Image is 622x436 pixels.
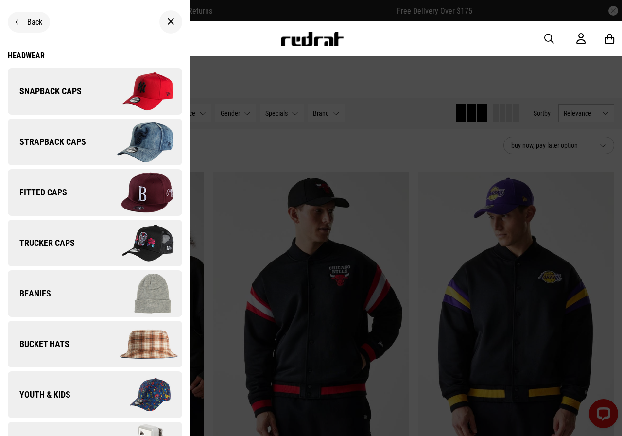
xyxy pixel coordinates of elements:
img: Company [95,320,182,368]
img: Company [95,67,182,116]
img: Company [95,168,182,217]
a: Headwear [8,51,182,60]
span: Youth & Kids [8,389,70,401]
span: Back [27,17,42,27]
a: Trucker Caps Company [8,220,182,266]
img: Company [95,269,182,318]
a: Beanies Company [8,270,182,317]
span: Snapback Caps [8,86,82,97]
img: Company [95,118,182,166]
img: Company [95,370,182,419]
span: Beanies [8,288,51,299]
span: Fitted Caps [8,187,67,198]
button: Open LiveChat chat widget [8,4,37,33]
img: Company [95,219,182,267]
a: Bucket Hats Company [8,321,182,367]
span: Strapback Caps [8,136,86,148]
span: Trucker Caps [8,237,75,249]
a: Fitted Caps Company [8,169,182,216]
a: Youth & Kids Company [8,371,182,418]
span: Bucket Hats [8,338,69,350]
img: Redrat logo [280,32,344,46]
a: Snapback Caps Company [8,68,182,115]
a: Strapback Caps Company [8,119,182,165]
